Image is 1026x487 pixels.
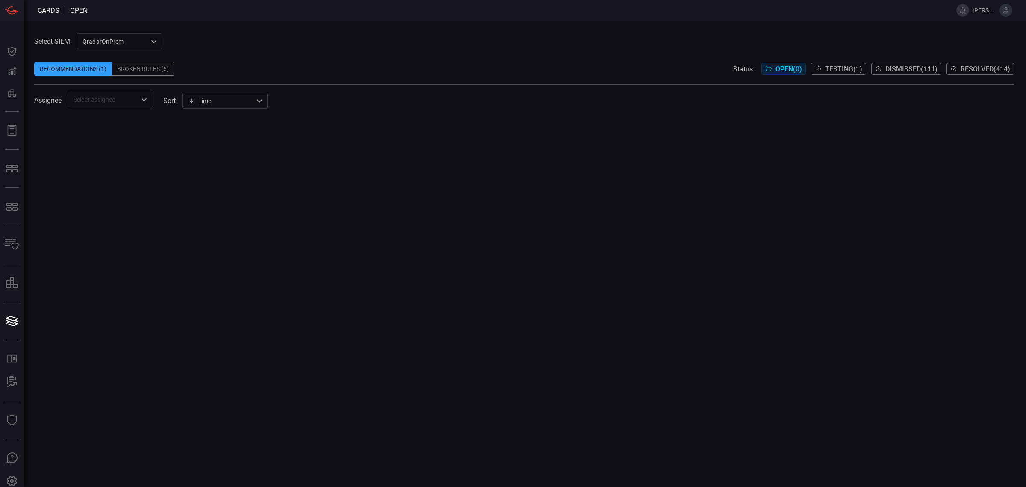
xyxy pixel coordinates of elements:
[775,65,802,73] span: Open ( 0 )
[2,41,22,62] button: Dashboard
[961,65,1010,73] span: Resolved ( 414 )
[138,94,150,106] button: Open
[885,65,938,73] span: Dismissed ( 111 )
[733,65,755,73] span: Status:
[2,372,22,392] button: ALERT ANALYSIS
[38,6,59,15] span: Cards
[2,120,22,141] button: Reports
[2,62,22,82] button: Detections
[34,96,62,104] span: Assignee
[2,311,22,331] button: Cards
[163,97,176,105] label: sort
[2,196,22,217] button: MITRE - Detection Posture
[973,7,996,14] span: [PERSON_NAME][EMAIL_ADDRESS][PERSON_NAME][DOMAIN_NAME]
[188,97,254,105] div: Time
[2,235,22,255] button: Inventory
[946,63,1014,75] button: Resolved(414)
[2,410,22,431] button: Threat Intelligence
[2,82,22,103] button: Preventions
[825,65,862,73] span: Testing ( 1 )
[70,94,136,105] input: Select assignee
[761,63,806,75] button: Open(0)
[2,273,22,293] button: assets
[811,63,866,75] button: Testing(1)
[871,63,941,75] button: Dismissed(111)
[2,349,22,369] button: Rule Catalog
[2,158,22,179] button: MITRE - Exposures
[70,6,88,15] span: open
[2,448,22,469] button: Ask Us A Question
[83,37,148,46] p: QradarOnPrem
[34,62,112,76] div: Recommendations (1)
[112,62,174,76] div: Broken Rules (6)
[34,37,70,45] label: Select SIEM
